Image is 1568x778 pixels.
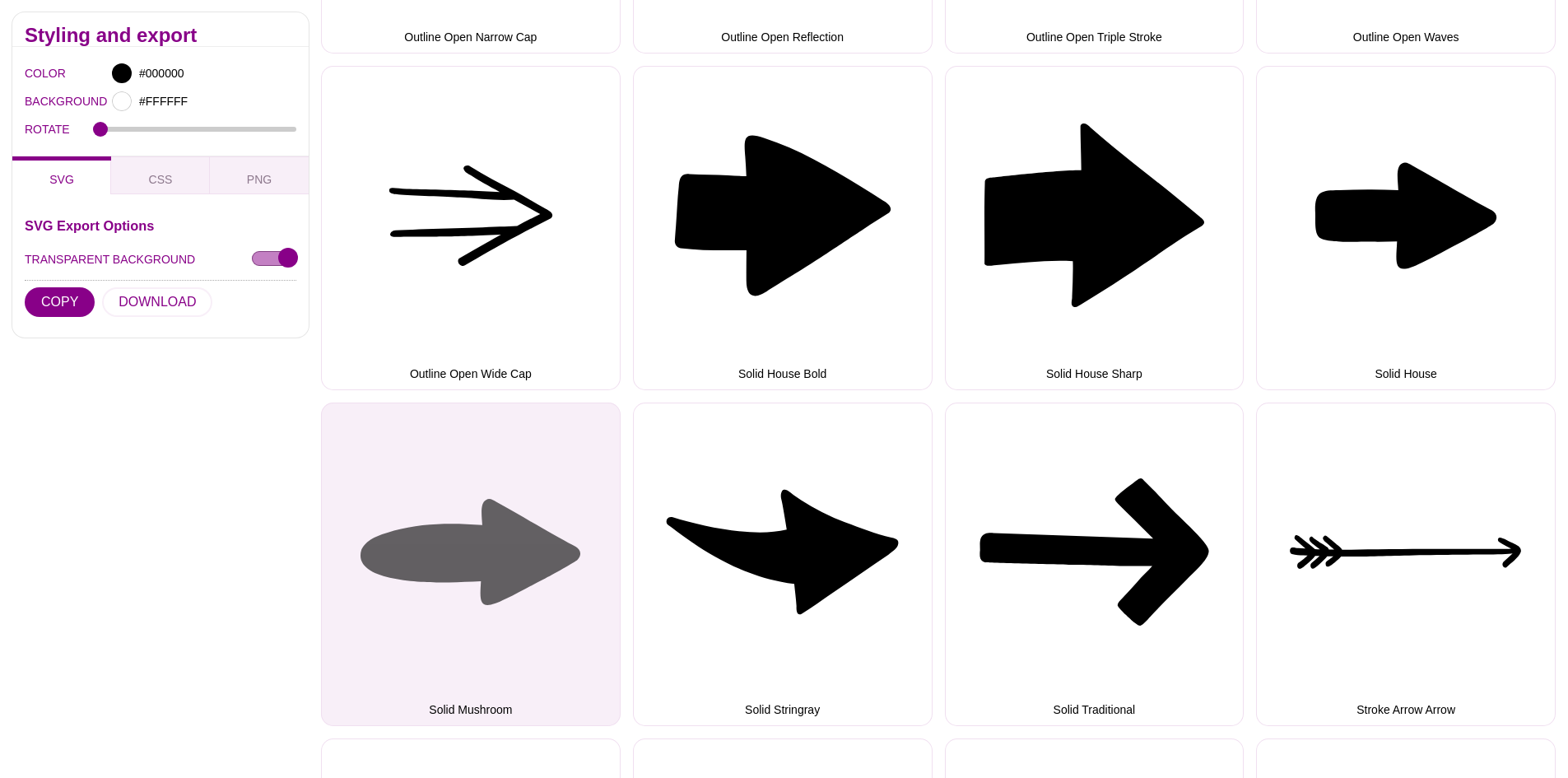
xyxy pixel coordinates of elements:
[25,29,296,42] h2: Styling and export
[1256,66,1556,390] button: Solid House
[633,403,933,727] button: Solid Stringray
[25,219,296,232] h3: SVG Export Options
[111,156,210,194] button: CSS
[945,403,1245,727] button: Solid Traditional
[25,287,95,317] button: COPY
[25,91,45,112] label: BACKGROUND
[102,287,212,317] button: DOWNLOAD
[321,66,621,390] button: Outline Open Wide Cap
[321,403,621,727] button: Solid Mushroom
[25,119,93,140] label: ROTATE
[633,66,933,390] button: Solid House Bold
[210,156,309,194] button: PNG
[1256,403,1556,727] button: Stroke Arrow Arrow
[149,173,173,186] span: CSS
[25,63,45,84] label: COLOR
[945,66,1245,390] button: Solid House Sharp
[247,173,272,186] span: PNG
[25,249,195,270] label: TRANSPARENT BACKGROUND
